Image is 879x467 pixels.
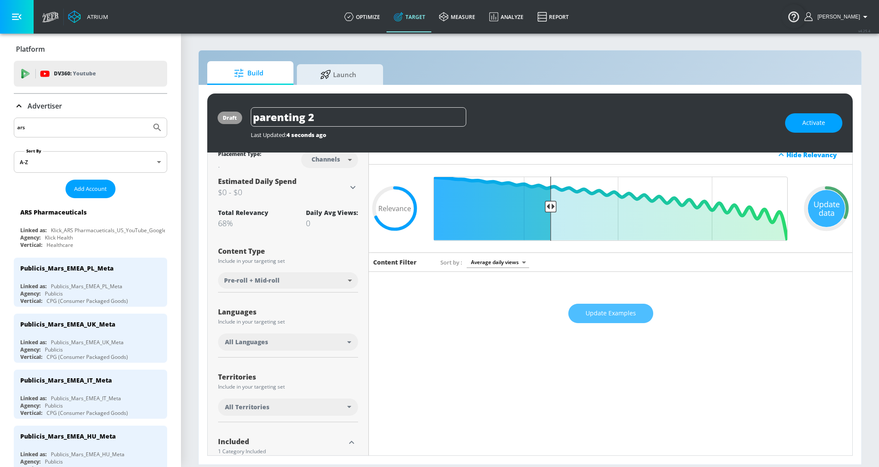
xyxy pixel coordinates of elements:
[216,63,281,84] span: Build
[20,227,47,234] div: Linked as:
[84,13,108,21] div: Atrium
[568,304,653,323] button: Update Examples
[20,458,41,465] div: Agency:
[65,180,115,198] button: Add Account
[14,202,167,251] div: ARS PharmaceuticalsLinked as:Klick_ARS Pharmacueticals_US_YouTube_GoogleAdsAgency:Klick HealthVer...
[337,1,387,32] a: optimize
[14,61,167,87] div: DV360: Youtube
[218,186,348,198] h3: $0 - $0
[14,258,167,307] div: Publicis_Mars_EMEA_PL_MetaLinked as:Publicis_Mars_EMEA_PL_MetaAgency:PublicisVertical:CPG (Consum...
[287,131,326,139] span: 4 seconds ago
[14,370,167,419] div: Publicis_Mars_EMEA_IT_MetaLinked as:Publicis_Mars_EMEA_IT_MetaAgency:PublicisVertical:CPG (Consum...
[373,258,417,266] h6: Content Filter
[45,458,63,465] div: Publicis
[51,227,175,234] div: Klick_ARS Pharmacueticals_US_YouTube_GoogleAds
[14,314,167,363] div: Publicis_Mars_EMEA_UK_MetaLinked as:Publicis_Mars_EMEA_UK_MetaAgency:PublicisVertical:CPG (Consum...
[20,297,42,305] div: Vertical:
[20,234,41,241] div: Agency:
[440,258,462,266] span: Sort by
[225,338,268,346] span: All Languages
[148,118,167,137] button: Submit Search
[218,374,358,380] div: Territories
[251,131,776,139] div: Last Updated:
[51,395,121,402] div: Publicis_Mars_EMEA_IT_Meta
[786,150,848,159] div: Hide Relevancy
[47,409,128,417] div: CPG (Consumer Packaged Goods)
[218,248,358,255] div: Content Type
[530,1,576,32] a: Report
[225,403,269,411] span: All Territories
[804,12,870,22] button: [PERSON_NAME]
[782,4,806,28] button: Open Resource Center
[45,346,63,353] div: Publicis
[218,438,345,445] div: Included
[20,353,42,361] div: Vertical:
[218,333,358,351] div: All Languages
[16,44,45,54] p: Platform
[858,28,870,33] span: v 4.25.4
[218,218,268,228] div: 68%
[20,409,42,417] div: Vertical:
[20,208,87,216] div: ARS Pharmaceuticals
[14,151,167,173] div: A-Z
[68,10,108,23] a: Atrium
[51,283,122,290] div: Publicis_Mars_EMEA_PL_Meta
[20,264,114,272] div: Publicis_Mars_EMEA_PL_Meta
[223,114,237,121] div: draft
[482,1,530,32] a: Analyze
[218,308,358,315] div: Languages
[306,218,358,228] div: 0
[218,384,358,389] div: Include in your targeting set
[20,241,42,249] div: Vertical:
[51,339,124,346] div: Publicis_Mars_EMEA_UK_Meta
[45,402,63,409] div: Publicis
[20,402,41,409] div: Agency:
[429,177,792,241] input: Final Threshold
[218,177,358,198] div: Estimated Daily Spend$0 - $0
[47,297,128,305] div: CPG (Consumer Packaged Goods)
[20,283,47,290] div: Linked as:
[307,156,344,163] div: Channels
[73,69,96,78] p: Youtube
[20,339,47,346] div: Linked as:
[17,122,148,133] input: Search by name
[54,69,96,78] p: DV360:
[218,449,345,454] div: 1 Category Included
[20,432,116,440] div: Publicis_Mars_EMEA_HU_Meta
[20,290,41,297] div: Agency:
[305,64,371,85] span: Launch
[586,308,636,319] span: Update Examples
[467,256,529,268] div: Average daily views
[25,148,43,154] label: Sort By
[218,209,268,217] div: Total Relevancy
[20,395,47,402] div: Linked as:
[369,145,852,165] div: Hide Relevancy
[20,376,112,384] div: Publicis_Mars_EMEA_IT_Meta
[28,101,62,111] p: Advertiser
[14,37,167,61] div: Platform
[47,353,128,361] div: CPG (Consumer Packaged Goods)
[218,177,296,186] span: Estimated Daily Spend
[47,241,73,249] div: Healthcare
[218,150,261,159] div: Placement Type:
[808,190,845,227] div: Update data
[45,290,63,297] div: Publicis
[224,276,280,285] span: Pre-roll + Mid-roll
[218,319,358,324] div: Include in your targeting set
[51,451,125,458] div: Publicis_Mars_EMEA_HU_Meta
[45,234,73,241] div: Klick Health
[306,209,358,217] div: Daily Avg Views:
[74,184,107,194] span: Add Account
[20,451,47,458] div: Linked as:
[785,113,842,133] button: Activate
[20,346,41,353] div: Agency:
[387,1,432,32] a: Target
[378,205,411,212] span: Relevance
[802,118,825,128] span: Activate
[432,1,482,32] a: measure
[814,14,860,20] span: login as: veronica.hernandez@zefr.com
